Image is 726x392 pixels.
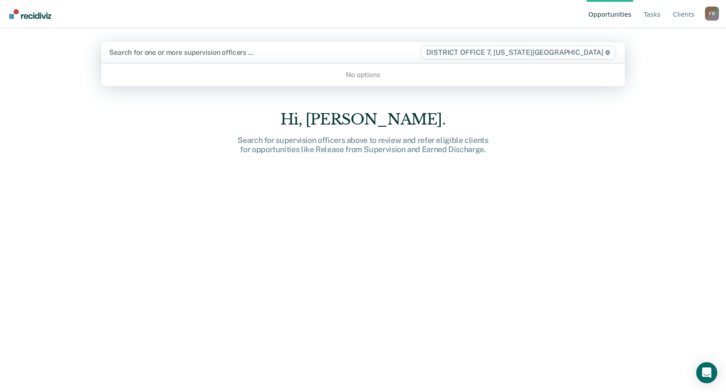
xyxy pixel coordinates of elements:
img: Recidiviz [9,9,51,19]
span: DISTRICT OFFICE 7, [US_STATE][GEOGRAPHIC_DATA] [421,46,616,60]
div: F R [705,7,719,21]
div: Search for supervision officers above to review and refer eligible clients for opportunities like... [223,135,503,154]
div: Open Intercom Messenger [696,362,717,383]
div: Hi, [PERSON_NAME]. [223,110,503,128]
div: No options [101,67,625,82]
button: Profile dropdown button [705,7,719,21]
